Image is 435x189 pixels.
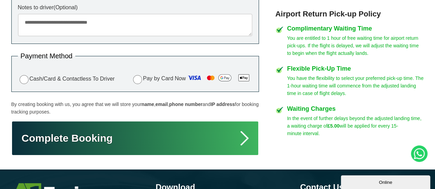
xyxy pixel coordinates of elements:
h3: Airport Return Pick-up Policy [275,10,424,19]
strong: name [141,102,154,107]
strong: £5.00 [327,123,339,129]
p: You are entitled to 1 hour of free waiting time for airport return pick-ups. If the flight is del... [287,34,424,57]
h4: Flexible Pick-Up Time [287,66,424,72]
input: Pay by Card Now [133,75,142,84]
strong: IP address [210,102,235,107]
iframe: chat widget [341,174,432,189]
h4: Waiting Charges [287,106,424,112]
h4: Complimentary Waiting Time [287,25,424,32]
legend: Payment Method [18,52,75,59]
input: Cash/Card & Contactless To Driver [20,75,29,84]
label: Notes to driver [18,5,252,10]
span: (Optional) [54,4,78,10]
p: By creating booking with us, you agree that we will store your , , and for booking tracking purpo... [11,101,259,116]
label: Pay by Card Now [131,72,252,85]
strong: phone number [169,102,203,107]
strong: email [155,102,168,107]
label: Cash/Card & Contactless To Driver [18,74,115,84]
p: In the event of further delays beyond the adjusted landing time, a waiting charge of will be appl... [287,115,424,137]
button: Complete Booking [11,121,259,156]
p: You have the flexibility to select your preferred pick-up time. The 1-hour waiting time will comm... [287,74,424,97]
